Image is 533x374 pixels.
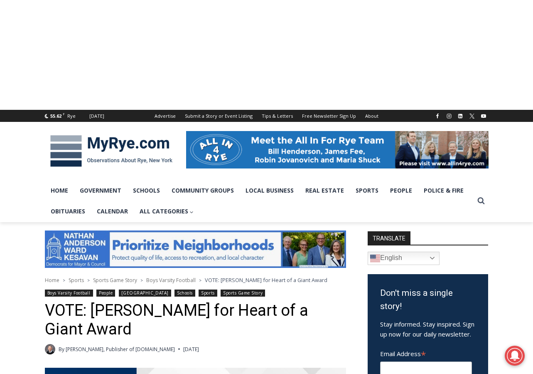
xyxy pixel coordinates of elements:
a: English [368,252,440,265]
a: Schools [174,290,195,297]
a: People [384,180,418,201]
a: Boys Varsity Football [45,290,93,297]
span: > [63,277,65,283]
a: Real Estate [300,180,350,201]
nav: Breadcrumbs [45,276,346,284]
a: X [467,111,477,121]
a: Schools [127,180,166,201]
a: All Categories [134,201,200,222]
a: Community Groups [166,180,240,201]
nav: Primary Navigation [45,180,474,222]
a: [GEOGRAPHIC_DATA] [119,290,171,297]
img: MyRye.com [45,129,178,173]
a: Home [45,277,59,284]
span: > [87,277,90,283]
h1: VOTE: [PERSON_NAME] for Heart of a Giant Award [45,301,346,339]
a: Sports [69,277,84,284]
a: Submit a Story or Event Listing [180,110,257,122]
a: Police & Fire [418,180,469,201]
a: People [96,290,115,297]
a: About [361,110,383,122]
img: en [370,253,380,263]
span: F [63,111,65,116]
a: Sports [199,290,217,297]
a: Sports [350,180,384,201]
span: > [199,277,201,283]
a: Instagram [444,111,454,121]
button: View Search Form [474,193,489,208]
a: YouTube [479,111,489,121]
a: Tips & Letters [257,110,297,122]
span: By [59,345,64,353]
h3: Don't miss a single story! [380,287,476,313]
span: VOTE: [PERSON_NAME] for Heart of a Giant Award [205,276,327,284]
a: Author image [45,344,55,354]
div: [DATE] [89,112,104,120]
a: Obituaries [45,201,91,222]
div: Rye [67,112,76,120]
strong: TRANSLATE [368,231,410,245]
a: Linkedin [455,111,465,121]
span: > [140,277,143,283]
a: Advertise [150,110,180,122]
a: Government [74,180,127,201]
a: Boys Varsity Football [146,277,196,284]
a: Calendar [91,201,134,222]
a: [PERSON_NAME], Publisher of [DOMAIN_NAME] [66,346,175,353]
a: Home [45,180,74,201]
a: Local Business [240,180,300,201]
a: Sports Game Story [221,290,265,297]
a: Sports Game Story [93,277,137,284]
span: All Categories [140,207,194,216]
nav: Secondary Navigation [150,110,383,122]
time: [DATE] [183,345,199,353]
p: Stay informed. Stay inspired. Sign up now for our daily newsletter. [380,319,476,339]
img: All in for Rye [186,131,489,168]
label: Email Address [380,345,472,360]
a: Facebook [432,111,442,121]
a: Free Newsletter Sign Up [297,110,361,122]
span: 55.62 [50,113,61,119]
